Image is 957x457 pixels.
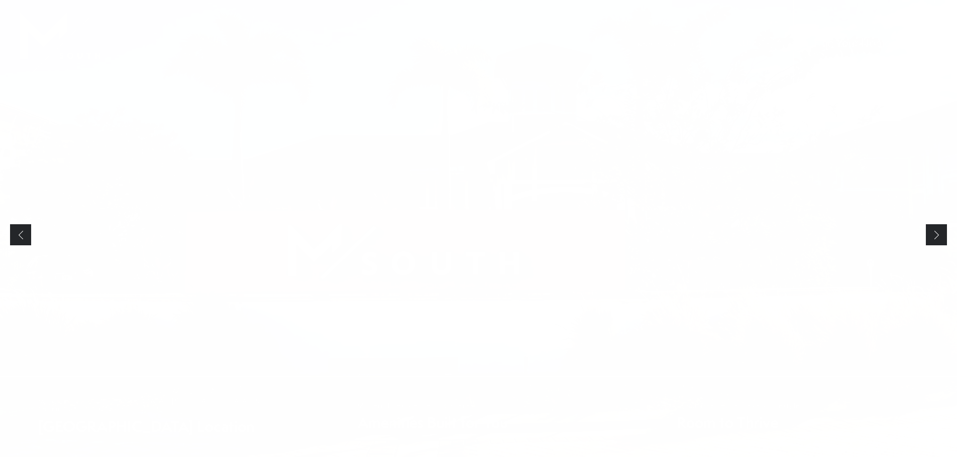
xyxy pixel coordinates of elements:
span: [PHONE_NUMBER] [699,37,773,49]
a: Call Us at 813-570-8014 [699,37,773,49]
span: Minutes from [GEOGRAPHIC_DATA], [GEOGRAPHIC_DATA], & [GEOGRAPHIC_DATA] [38,397,309,414]
button: Open Menu [912,38,937,47]
a: Book a Tour [635,37,678,49]
span: Room to Thrive [677,412,800,433]
span: Amenities Built for You [358,412,508,433]
a: Next [926,224,947,245]
a: Previous [10,224,31,245]
a: Layouts Perfect For Every Lifestyle [638,377,957,457]
a: Find Your Home [814,34,891,50]
span: Layouts Perfect For Every Lifestyle [677,401,800,410]
span: [GEOGRAPHIC_DATA] Location [38,416,309,437]
img: MSouth [20,13,100,73]
span: Modern Lifestyle Centric Spaces [358,401,508,410]
a: Modern Lifestyle Centric Spaces [319,377,638,457]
